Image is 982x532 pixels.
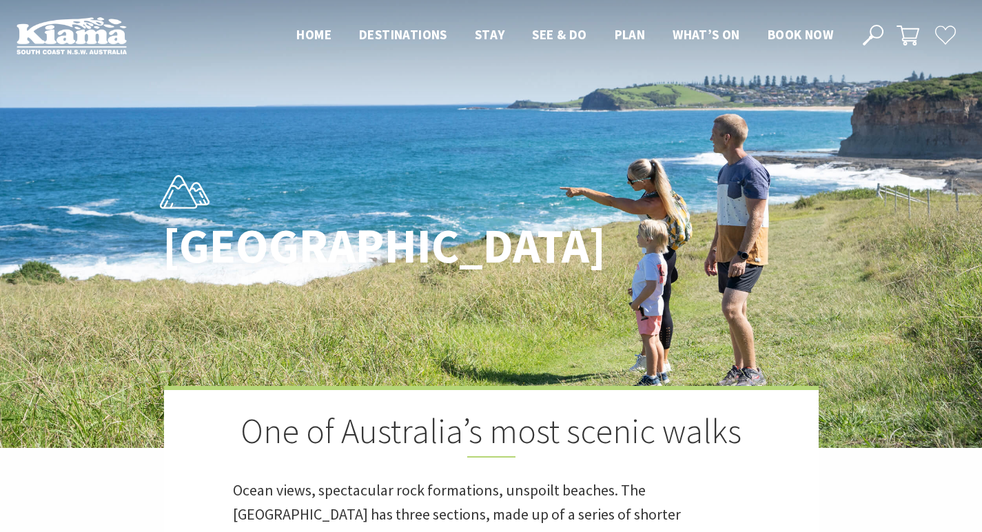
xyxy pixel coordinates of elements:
nav: Main Menu [283,24,847,47]
h1: [GEOGRAPHIC_DATA] [163,220,552,273]
span: What’s On [673,26,740,43]
span: Destinations [359,26,447,43]
h2: One of Australia’s most scenic walks [233,411,750,458]
span: Plan [615,26,646,43]
span: Book now [768,26,833,43]
span: Home [296,26,331,43]
span: See & Do [532,26,586,43]
span: Stay [475,26,505,43]
img: Kiama Logo [17,17,127,54]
